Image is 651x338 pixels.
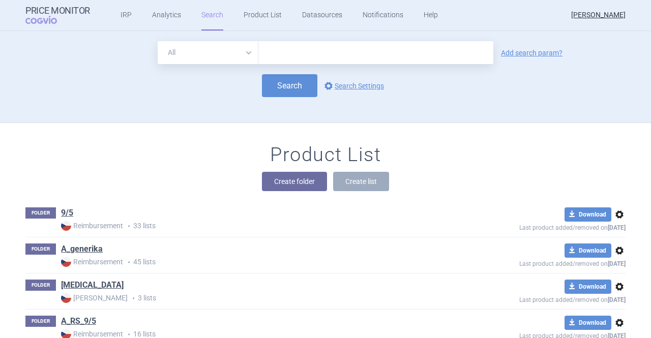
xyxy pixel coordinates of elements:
a: Search Settings [322,80,384,92]
h1: APIDRA [61,280,124,293]
a: [MEDICAL_DATA] [61,280,124,291]
span: COGVIO [25,16,71,24]
p: FOLDER [25,243,56,255]
h1: A_generika [61,243,103,257]
strong: [DATE] [608,296,626,303]
button: Create folder [262,172,327,191]
strong: [DATE] [608,260,626,267]
strong: Reimbursement [61,257,123,267]
button: Download [565,243,611,258]
a: A_RS_9/5 [61,316,96,327]
button: Download [565,207,611,222]
img: CZ [61,257,71,267]
button: Create list [333,172,389,191]
i: • [123,257,133,267]
button: Download [565,316,611,330]
h1: 9/5 [61,207,73,221]
strong: [DATE] [608,224,626,231]
i: • [128,293,138,303]
img: CZ [61,293,71,303]
img: CZ [61,221,71,231]
button: Download [565,280,611,294]
a: Add search param? [501,49,563,56]
a: A_generika [61,243,103,255]
strong: Reimbursement [61,221,123,231]
strong: Price Monitor [25,6,90,16]
p: Last product added/removed on [446,222,626,231]
p: 3 lists [61,293,446,303]
p: FOLDER [25,280,56,291]
p: 33 lists [61,221,446,231]
p: Last product added/removed on [446,258,626,267]
button: Search [262,74,317,97]
h1: Product List [270,143,381,167]
p: FOLDER [25,316,56,327]
a: Price MonitorCOGVIO [25,6,90,25]
i: • [123,221,133,231]
p: 45 lists [61,257,446,267]
p: FOLDER [25,207,56,219]
a: 9/5 [61,207,73,219]
strong: [PERSON_NAME] [61,293,128,303]
h1: A_RS_9/5 [61,316,96,329]
p: Last product added/removed on [446,294,626,303]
